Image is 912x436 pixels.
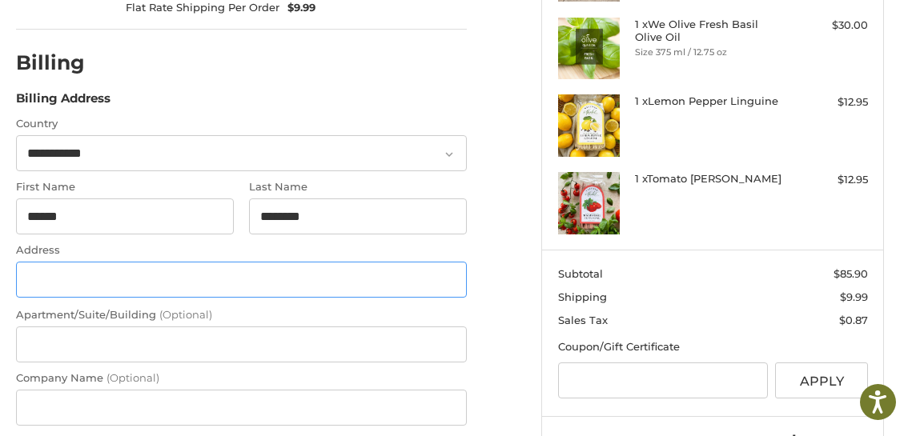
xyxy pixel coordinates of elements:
li: Size 375 ml / 12.75 oz [635,46,786,59]
small: (Optional) [106,371,159,384]
legend: Billing Address [16,90,110,115]
label: Address [16,242,468,258]
label: Apartment/Suite/Building [16,307,468,323]
span: Sales Tax [558,314,608,326]
h4: 1 x Lemon Pepper Linguine [635,94,786,107]
div: $30.00 [790,18,868,34]
span: $9.99 [840,290,868,303]
h4: 1 x We Olive Fresh Basil Olive Oil [635,18,786,44]
span: $0.87 [839,314,868,326]
label: Company Name [16,370,468,386]
p: We're away right now. Please check back later! [22,24,181,37]
input: Gift Certificate or Coupon Code [558,362,768,398]
label: Country [16,116,468,132]
div: $12.95 [790,94,868,110]
span: Subtotal [558,267,603,280]
button: Open LiveChat chat widget [184,21,203,40]
div: Coupon/Gift Certificate [558,339,868,355]
button: Apply [775,362,868,398]
span: Shipping [558,290,607,303]
label: Last Name [249,179,467,195]
span: $85.90 [834,267,868,280]
h2: Billing [16,50,110,75]
div: $12.95 [790,172,868,188]
h4: 1 x Tomato [PERSON_NAME] [635,172,786,185]
label: First Name [16,179,234,195]
small: (Optional) [159,308,212,321]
